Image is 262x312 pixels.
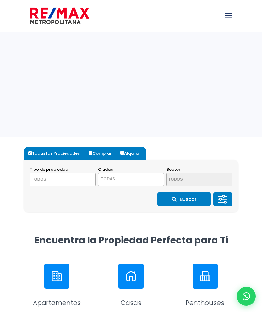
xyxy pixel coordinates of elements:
strong: Encuentra la Propiedad Perfecta para Ti [34,233,228,247]
span: Sector [166,166,180,172]
a: Penthouses [172,264,238,309]
input: Comprar [89,151,92,155]
h3: Penthouses [186,298,224,308]
label: Todas las Propiedades [27,147,86,160]
span: Tipo de propiedad [30,166,68,172]
a: mobile menu [223,10,234,21]
input: Alquilar [120,151,124,155]
span: TODAS [101,176,115,182]
span: TODAS [98,173,164,186]
span: TODAS [98,175,163,183]
a: Casas [98,264,164,309]
textarea: Search [30,173,84,187]
span: Ciudad [98,166,113,172]
label: Alquilar [119,147,146,160]
textarea: Search [167,173,220,187]
button: Buscar [157,192,211,206]
input: Todas las Propiedades [28,151,32,155]
h3: Casas [121,298,141,308]
h3: Apartamentos [33,298,81,308]
label: Comprar [87,147,118,160]
a: Apartamentos [24,264,90,309]
img: remax-metropolitana-logo [30,6,89,25]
